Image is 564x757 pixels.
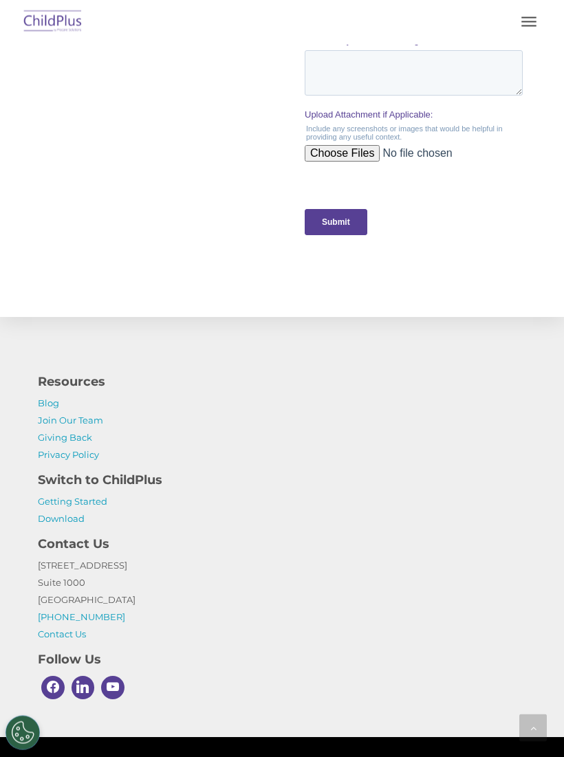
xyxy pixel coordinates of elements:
a: Youtube [98,673,128,703]
a: Join Our Team [38,415,103,426]
h4: Contact Us [38,535,526,554]
h4: Resources [38,373,526,392]
p: [STREET_ADDRESS] Suite 1000 [GEOGRAPHIC_DATA] [38,558,526,644]
h4: Follow Us [38,650,526,670]
a: Blog [38,398,59,409]
a: Getting Started [38,496,107,507]
a: Privacy Policy [38,450,99,461]
a: Facebook [38,673,68,703]
a: Download [38,514,85,525]
a: Giving Back [38,432,92,443]
button: Cookies Settings [6,716,40,750]
img: ChildPlus by Procare Solutions [21,6,85,39]
a: Contact Us [38,629,86,640]
a: Linkedin [68,673,98,703]
h4: Switch to ChildPlus [38,471,526,490]
a: [PHONE_NUMBER] [38,612,125,623]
